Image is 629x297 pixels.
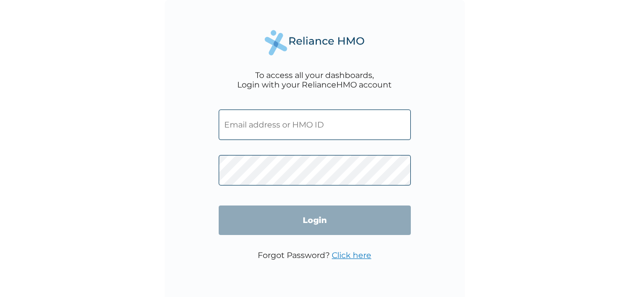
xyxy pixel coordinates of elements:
[219,109,411,140] input: Email address or HMO ID
[219,205,411,235] input: Login
[258,250,371,260] p: Forgot Password?
[237,70,392,89] div: To access all your dashboards, Login with your RelianceHMO account
[332,250,371,260] a: Click here
[265,30,365,55] img: Reliance Health's Logo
